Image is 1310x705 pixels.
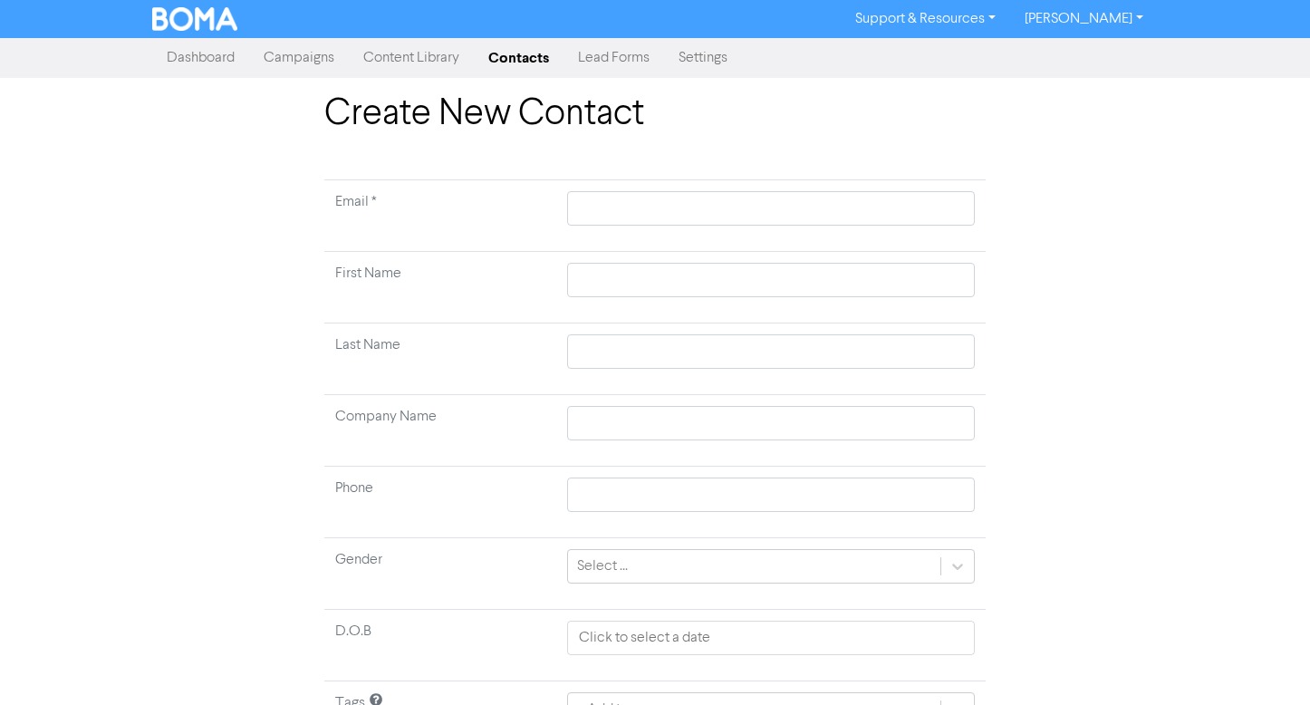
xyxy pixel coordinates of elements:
a: [PERSON_NAME] [1010,5,1158,34]
a: Settings [664,40,742,76]
a: Content Library [349,40,474,76]
td: D.O.B [324,610,556,681]
td: Gender [324,538,556,610]
a: Contacts [474,40,563,76]
td: Last Name [324,324,556,395]
a: Lead Forms [563,40,664,76]
iframe: Chat Widget [1219,618,1310,705]
td: Phone [324,467,556,538]
a: Dashboard [152,40,249,76]
h1: Create New Contact [324,92,986,136]
a: Support & Resources [841,5,1010,34]
td: First Name [324,252,556,324]
td: Company Name [324,395,556,467]
div: Select ... [577,555,628,577]
a: Campaigns [249,40,349,76]
td: Required [324,180,556,252]
input: Click to select a date [567,621,975,655]
img: BOMA Logo [152,7,237,31]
